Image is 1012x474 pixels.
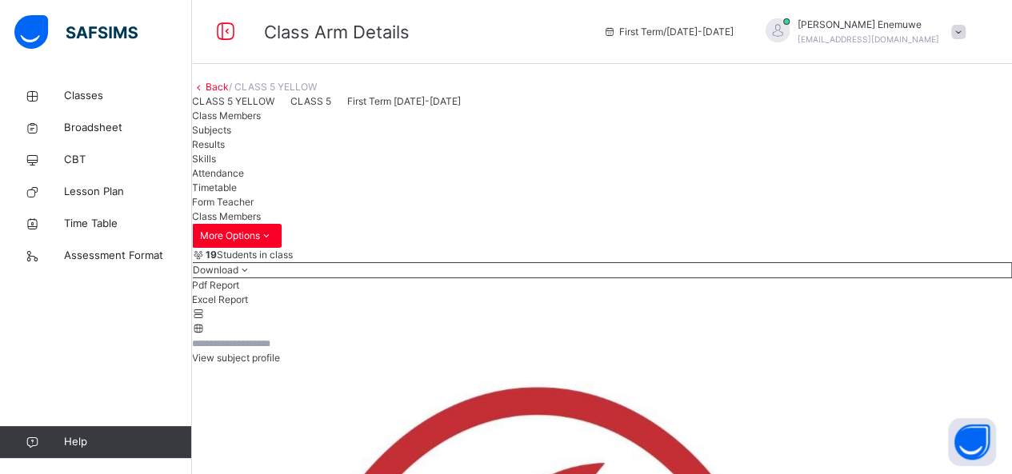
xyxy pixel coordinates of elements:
span: Form Teacher [192,196,254,208]
span: Help [64,434,191,450]
a: Back [206,81,229,93]
span: Subjects [192,124,231,136]
span: Results [192,138,225,150]
img: safsims [14,15,138,49]
span: Classes [64,88,192,104]
b: 19 [206,249,217,261]
span: First Term [DATE]-[DATE] [347,95,461,107]
span: CBT [64,152,192,168]
span: Lesson Plan [64,184,192,200]
span: Skills [192,153,216,165]
span: Assessment Format [64,248,192,264]
span: Attendance [192,167,244,179]
li: dropdown-list-item-null-1 [192,293,1012,307]
span: session/term information [603,25,734,39]
span: / CLASS 5 YELLOW [229,81,317,93]
span: Class Arm Details [264,22,410,42]
span: More Options [200,229,274,243]
span: Broadsheet [64,120,192,136]
span: Class Members [192,210,261,222]
span: Time Table [64,216,192,232]
span: CLASS 5 YELLOW [192,95,274,107]
span: View subject profile [192,352,280,364]
span: Students in class [206,248,293,262]
button: Open asap [948,418,996,466]
div: RitaEnemuwe [750,18,974,46]
span: CLASS 5 [290,95,331,107]
li: dropdown-list-item-null-0 [192,278,1012,293]
span: Timetable [192,181,237,193]
span: Class Members [192,110,261,121]
span: [PERSON_NAME] Enemuwe [798,18,939,32]
span: [EMAIL_ADDRESS][DOMAIN_NAME] [798,34,939,44]
span: Download [193,264,238,276]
